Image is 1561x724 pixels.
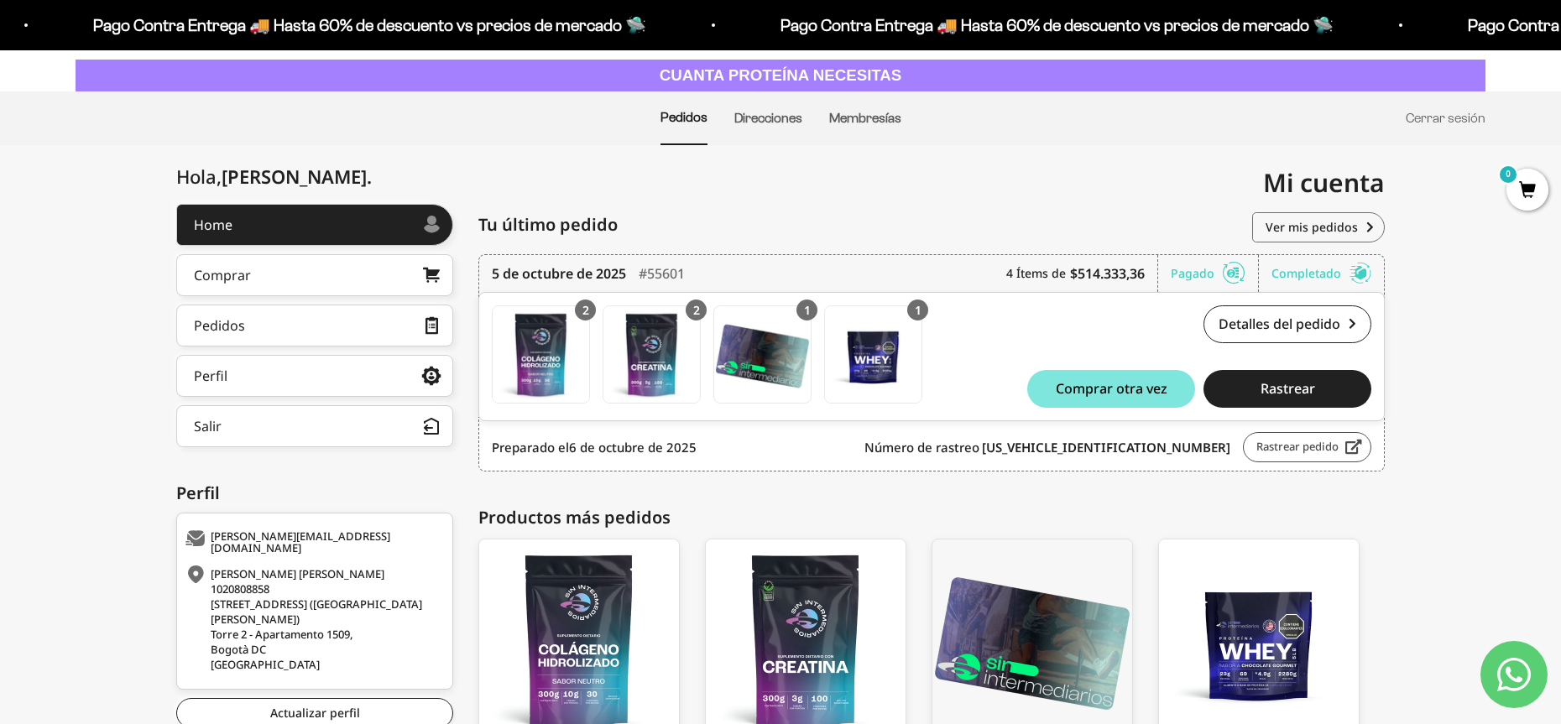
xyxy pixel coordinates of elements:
[1498,164,1518,185] mark: 0
[176,305,453,346] a: Pedidos
[76,60,1485,92] a: CUANTA PROTEÍNA NECESITAS
[194,319,245,332] div: Pedidos
[89,12,642,39] p: Pago Contra Entrega 🚚 Hasta 60% de descuento vs precios de mercado 🛸
[176,166,372,187] div: Hola,
[907,299,928,320] div: 1
[367,164,372,189] span: .
[639,255,685,292] div: #55601
[478,212,618,237] span: Tu último pedido
[1203,370,1371,408] button: Rastrear
[660,110,707,124] a: Pedidos
[1252,212,1385,242] a: Ver mis pedidos
[1171,255,1259,292] div: Pagado
[1203,305,1371,343] a: Detalles del pedido
[176,355,453,397] a: Perfil
[713,305,812,404] a: Membresía Anual
[569,439,697,456] time: 6 de octubre de 2025
[982,439,1230,456] strong: [US_VEHICLE_IDENTIFICATION_NUMBER]
[825,306,921,403] img: Translation missing: es.Proteína Whey - Chocolate - Chocolate / 5 libras (2280g)
[734,111,802,125] a: Direcciones
[1056,382,1167,395] span: Comprar otra vez
[1261,382,1315,395] span: Rastrear
[686,299,707,320] div: 2
[1506,182,1548,201] a: 0
[1027,370,1195,408] button: Comprar otra vez
[222,164,372,189] span: [PERSON_NAME]
[864,438,1230,457] span: Número de rastreo
[492,305,590,404] a: Colágeno Hidrolizado - 300g
[1406,111,1485,125] a: Cerrar sesión
[194,218,232,232] div: Home
[829,111,901,125] a: Membresías
[796,299,817,320] div: 1
[824,305,922,404] a: Proteína Whey - Chocolate - Chocolate / 5 libras (2280g)
[176,481,453,506] div: Perfil
[176,405,453,447] button: Salir
[185,530,440,554] div: [PERSON_NAME][EMAIL_ADDRESS][DOMAIN_NAME]
[603,305,701,404] a: Creatina Monohidrato - 300g
[1070,263,1145,284] b: $514.333,36
[1271,255,1371,292] div: Completado
[194,268,251,282] div: Comprar
[492,438,697,457] span: Preparado el
[575,299,596,320] div: 2
[493,306,589,403] img: Translation missing: es.Colágeno Hidrolizado - 300g
[1243,432,1371,462] a: Rastrear pedido
[176,204,453,246] a: Home
[194,369,227,383] div: Perfil
[176,254,453,296] a: Comprar
[478,505,1385,530] div: Productos más pedidos
[1006,255,1158,292] div: 4 Ítems de
[185,566,440,672] div: [PERSON_NAME] [PERSON_NAME] 1020808858 [STREET_ADDRESS] ([GEOGRAPHIC_DATA][PERSON_NAME]) Torre 2 ...
[660,66,902,84] strong: CUANTA PROTEÍNA NECESITAS
[1263,165,1385,200] span: Mi cuenta
[776,12,1329,39] p: Pago Contra Entrega 🚚 Hasta 60% de descuento vs precios de mercado 🛸
[714,306,811,403] img: Translation missing: es.Membresía Anual
[492,263,626,284] time: 5 de octubre de 2025
[194,419,222,433] div: Salir
[603,306,700,403] img: Translation missing: es.Creatina Monohidrato - 300g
